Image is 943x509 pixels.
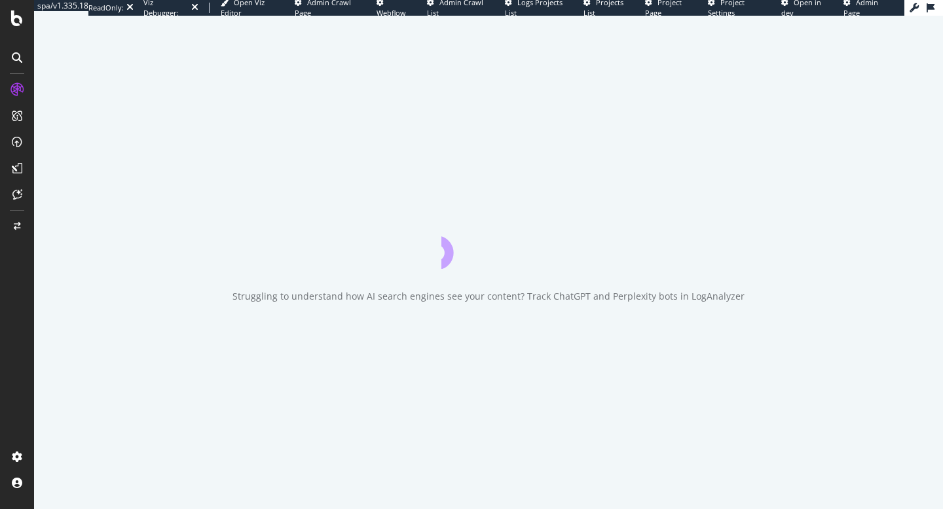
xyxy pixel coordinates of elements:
div: animation [441,222,536,269]
div: ReadOnly: [88,3,124,13]
div: Struggling to understand how AI search engines see your content? Track ChatGPT and Perplexity bot... [232,290,745,303]
span: Webflow [377,8,406,18]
